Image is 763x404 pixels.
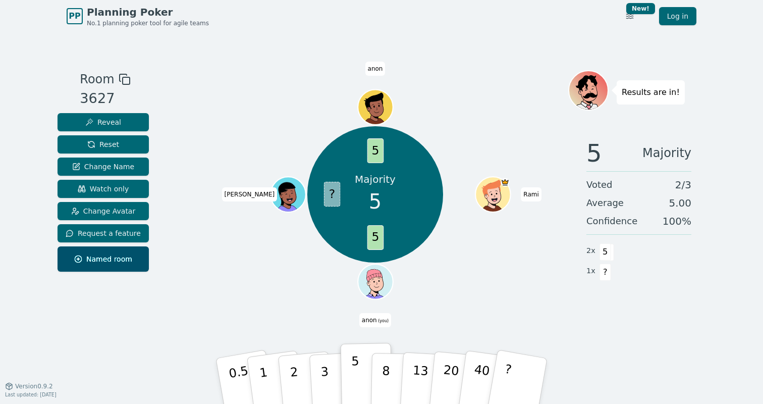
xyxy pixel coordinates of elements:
button: New! [621,7,639,25]
span: Request a feature [66,228,141,238]
span: (you) [377,319,389,323]
button: Named room [58,246,149,272]
span: Voted [586,178,613,192]
span: 5.00 [669,196,691,210]
span: Watch only [78,184,129,194]
span: Click to change your name [521,187,541,201]
span: Last updated: [DATE] [5,392,57,397]
span: Room [80,70,114,88]
span: Version 0.9.2 [15,382,53,390]
span: 5 [369,186,381,217]
div: New! [626,3,655,14]
a: Log in [659,7,696,25]
span: Change Name [72,162,134,172]
span: 5 [586,141,602,165]
div: 3627 [80,88,130,109]
button: Change Name [58,158,149,176]
span: 5 [367,225,384,250]
span: Reveal [85,117,121,127]
span: Change Avatar [71,206,136,216]
button: Reveal [58,113,149,131]
span: ? [599,264,611,281]
span: Confidence [586,214,637,228]
span: 5 [599,243,611,261]
span: Average [586,196,624,210]
button: Version0.9.2 [5,382,53,390]
a: PPPlanning PokerNo.1 planning poker tool for agile teams [67,5,209,27]
span: 2 / 3 [675,178,691,192]
span: 1 x [586,266,595,277]
span: Majority [642,141,691,165]
button: Reset [58,135,149,154]
span: No.1 planning poker tool for agile teams [87,19,209,27]
span: PP [69,10,80,22]
span: Click to change your name [222,187,278,201]
span: 5 [367,138,384,163]
button: Click to change your avatar [359,265,392,298]
span: Click to change your name [365,62,386,76]
span: ? [323,182,340,207]
span: Rami is the host [501,178,509,186]
p: Majority [355,172,396,186]
button: Watch only [58,180,149,198]
span: Named room [74,254,132,264]
span: 2 x [586,245,595,257]
span: 100 % [663,214,691,228]
span: Reset [87,139,119,149]
p: Results are in! [622,85,680,99]
button: Change Avatar [58,202,149,220]
button: Request a feature [58,224,149,242]
span: Click to change your name [359,313,391,327]
span: Planning Poker [87,5,209,19]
